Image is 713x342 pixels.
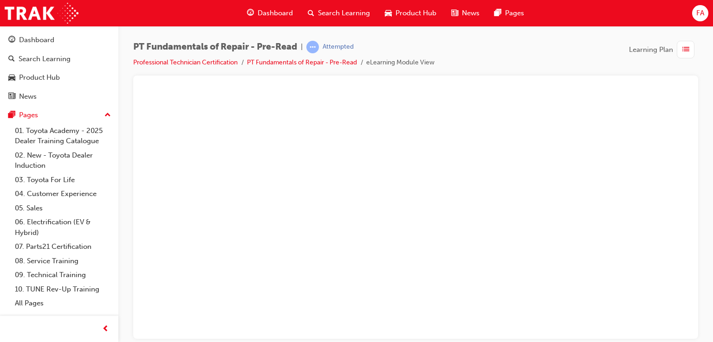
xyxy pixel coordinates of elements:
span: car-icon [8,74,15,82]
span: car-icon [385,7,392,19]
a: guage-iconDashboard [240,4,300,23]
a: Search Learning [4,51,115,68]
span: Dashboard [258,8,293,19]
span: PT Fundamentals of Repair - Pre-Read [133,42,297,52]
span: FA [696,8,704,19]
a: 08. Service Training [11,254,115,268]
span: up-icon [104,109,111,121]
a: 03. Toyota For Life [11,173,115,187]
li: eLearning Module View [366,57,434,68]
button: Pages [4,107,115,124]
a: 02. New - Toyota Dealer Induction [11,148,115,173]
a: Dashboard [4,32,115,49]
span: guage-icon [247,7,254,19]
div: News [19,91,37,102]
span: prev-icon [102,323,109,335]
span: pages-icon [494,7,501,19]
span: pages-icon [8,111,15,120]
a: Professional Technician Certification [133,58,238,66]
a: car-iconProduct Hub [377,4,444,23]
a: 09. Technical Training [11,268,115,282]
a: news-iconNews [444,4,487,23]
span: search-icon [308,7,314,19]
span: Pages [505,8,524,19]
a: pages-iconPages [487,4,532,23]
a: 05. Sales [11,201,115,215]
span: news-icon [8,93,15,101]
div: Attempted [323,43,354,51]
span: News [462,8,480,19]
a: News [4,88,115,105]
button: DashboardSearch LearningProduct HubNews [4,30,115,107]
span: Learning Plan [629,44,673,55]
div: Product Hub [19,72,60,83]
a: 01. Toyota Academy - 2025 Dealer Training Catalogue [11,124,115,148]
span: | [301,42,303,52]
span: guage-icon [8,36,15,44]
a: 06. Electrification (EV & Hybrid) [11,215,115,240]
span: Search Learning [318,8,370,19]
div: Pages [19,110,38,120]
span: list-icon [682,44,689,56]
span: Product Hub [395,8,436,19]
span: news-icon [451,7,458,19]
a: 10. TUNE Rev-Up Training [11,282,115,297]
a: search-iconSearch Learning [300,4,377,23]
a: All Pages [11,296,115,310]
a: Product Hub [4,69,115,86]
a: 07. Parts21 Certification [11,240,115,254]
a: 04. Customer Experience [11,187,115,201]
button: FA [692,5,708,21]
span: learningRecordVerb_ATTEMPT-icon [306,41,319,53]
button: Learning Plan [629,41,698,58]
div: Dashboard [19,35,54,45]
img: Trak [5,3,78,24]
div: Search Learning [19,54,71,64]
span: search-icon [8,55,15,63]
a: PT Fundamentals of Repair - Pre-Read [247,58,357,66]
